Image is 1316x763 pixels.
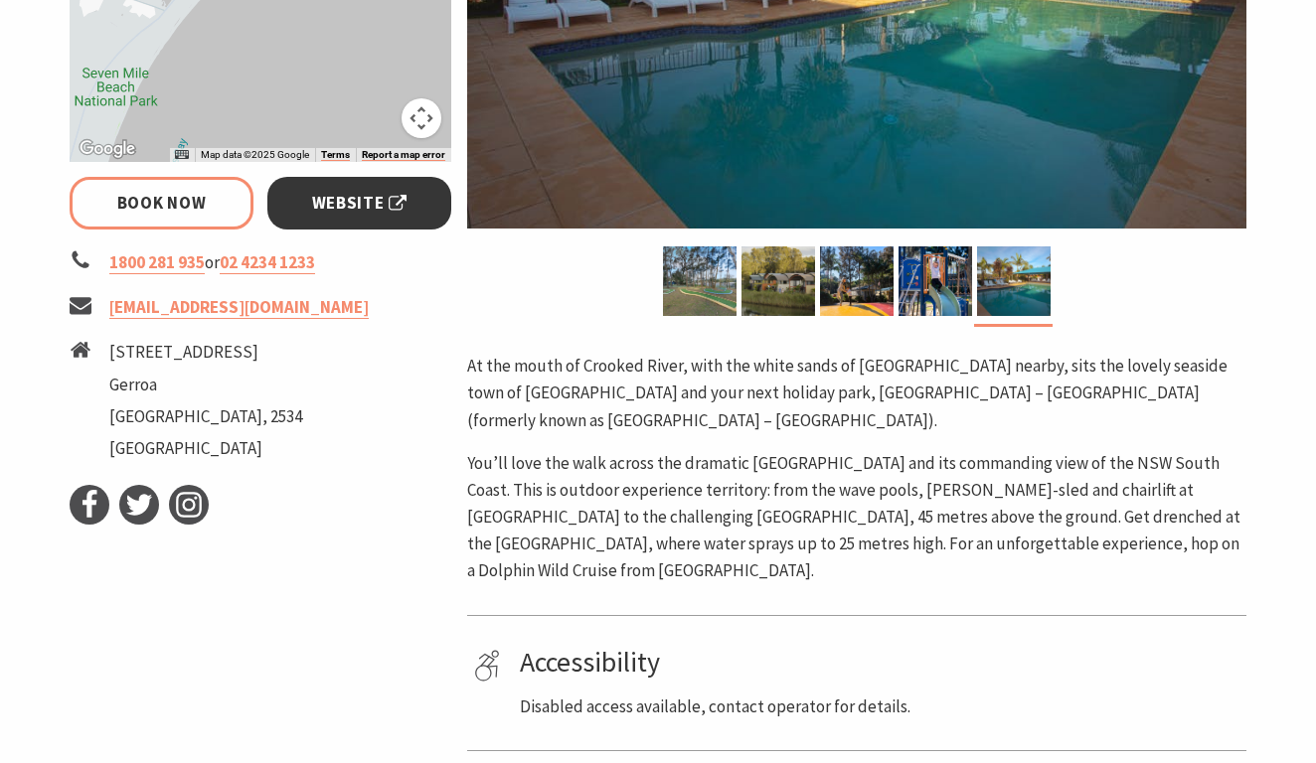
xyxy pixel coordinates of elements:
li: [GEOGRAPHIC_DATA], 2534 [109,403,302,430]
li: [STREET_ADDRESS] [109,339,302,366]
img: Playground [899,246,972,316]
button: Map camera controls [402,98,441,138]
a: [EMAIL_ADDRESS][DOMAIN_NAME] [109,296,369,319]
h4: Accessibility [520,646,1239,680]
p: Disabled access available, contact operator for details. [520,693,1239,720]
a: Report a map error [362,149,445,161]
button: Keyboard shortcuts [175,148,189,162]
span: Website [312,190,408,217]
a: Website [267,177,451,229]
img: Discovery Holiday Parks Gerroa [741,246,815,316]
p: You’ll love the walk across the dramatic [GEOGRAPHIC_DATA] and its commanding view of the NSW Sou... [467,450,1246,585]
li: or [70,249,451,276]
a: 1800 281 935 [109,251,205,274]
a: Terms (opens in new tab) [321,149,350,161]
a: Book Now [70,177,253,229]
li: [GEOGRAPHIC_DATA] [109,435,302,462]
a: 02 4234 1233 [220,251,315,274]
li: Gerroa [109,372,302,398]
img: Discovery Holiday Parks Gerroa [977,246,1051,316]
p: At the mouth of Crooked River, with the white sands of [GEOGRAPHIC_DATA] nearby, sits the lovely ... [467,353,1246,434]
img: Mini Golf [663,246,737,316]
span: Map data ©2025 Google [201,149,309,160]
img: Bouncy Pillow [820,246,894,316]
img: Google [75,136,140,162]
a: Click to see this area on Google Maps [75,136,140,162]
